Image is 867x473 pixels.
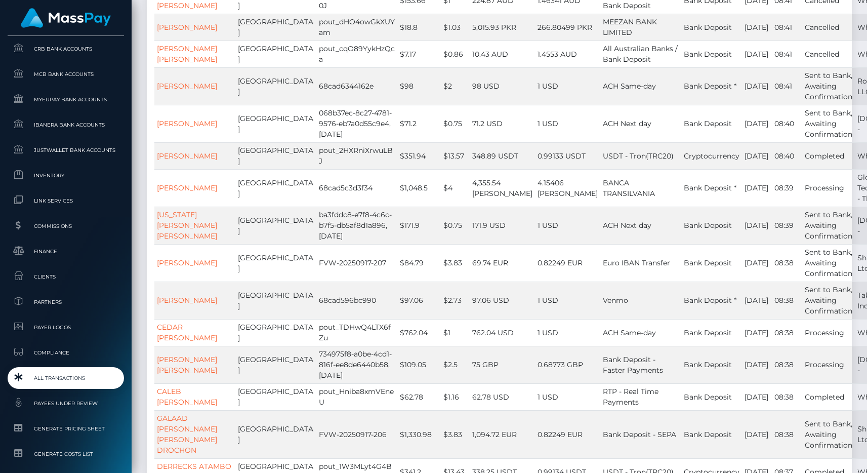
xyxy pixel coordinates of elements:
td: $98 [397,67,441,105]
a: [PERSON_NAME] [157,183,217,192]
td: 08:38 [772,319,802,346]
td: 4.15406 [PERSON_NAME] [535,169,600,207]
td: 171.9 USD [470,207,535,244]
td: Processing [802,319,855,346]
td: 1 USD [535,319,600,346]
td: Sent to Bank, Awaiting Confirmation [802,282,855,319]
span: Venmo [603,296,628,305]
td: [GEOGRAPHIC_DATA] [235,142,316,169]
td: Bank Deposit * [681,67,742,105]
td: 0.82249 EUR [535,410,600,458]
span: JustWallet Bank Accounts [12,144,120,156]
td: 08:38 [772,244,802,282]
td: Bank Deposit [681,105,742,142]
td: 4,355.54 [PERSON_NAME] [470,169,535,207]
td: [DATE] [742,105,772,142]
td: [GEOGRAPHIC_DATA] [235,282,316,319]
a: [PERSON_NAME] [157,151,217,161]
td: Bank Deposit * [681,169,742,207]
td: 08:41 [772,67,802,105]
td: 068b37ec-8c27-4781-9576-eb7a0d55c9e4,[DATE] [316,105,397,142]
td: [DATE] [742,410,772,458]
td: 08:38 [772,346,802,383]
td: Bank Deposit [681,207,742,244]
td: 08:41 [772,14,802,41]
span: ACH Next day [603,221,651,230]
a: Partners [8,291,124,313]
a: CRB Bank Accounts [8,38,124,60]
span: ACH Same-day [603,328,656,337]
span: Compliance [12,347,120,359]
td: 1 USD [535,105,600,142]
td: Processing [802,169,855,207]
td: 348.89 USDT [470,142,535,169]
a: [PERSON_NAME] [157,119,217,128]
td: $71.2 [397,105,441,142]
span: USDT - Tron(TRC20) [603,151,674,161]
td: 762.04 USD [470,319,535,346]
span: Bank Deposit - SEPA [603,430,676,439]
td: 08:41 [772,41,802,67]
td: 69.74 EUR [470,244,535,282]
a: Inventory [8,165,124,186]
span: BANCA TRANSILVANIA [603,178,655,198]
td: 266.80499 PKR [535,14,600,41]
span: Inventory [12,170,120,181]
td: Sent to Bank, Awaiting Confirmation [802,410,855,458]
td: [GEOGRAPHIC_DATA] [235,244,316,282]
td: $1.03 [441,14,470,41]
td: Bank Deposit [681,14,742,41]
span: Bank Deposit - Faster Payments [603,355,663,375]
a: [PERSON_NAME] [PERSON_NAME] [157,355,217,375]
td: [GEOGRAPHIC_DATA] [235,207,316,244]
td: $0.86 [441,41,470,67]
td: pout_2HXRniXrwuLBJ [316,142,397,169]
td: Bank Deposit [681,41,742,67]
td: $4 [441,169,470,207]
td: 1,094.72 EUR [470,410,535,458]
td: Processing [802,346,855,383]
td: 10.43 AUD [470,41,535,67]
td: Bank Deposit [681,383,742,410]
a: Payer Logos [8,317,124,338]
td: $3.83 [441,410,470,458]
td: Bank Deposit [681,319,742,346]
td: 08:40 [772,105,802,142]
td: 08:38 [772,282,802,319]
td: 98 USD [470,67,535,105]
span: All Transactions [12,372,120,384]
a: Generate Costs List [8,443,124,465]
td: $0.75 [441,207,470,244]
td: [DATE] [742,346,772,383]
td: $171.9 [397,207,441,244]
td: $1.16 [441,383,470,410]
td: $97.06 [397,282,441,319]
a: Link Services [8,190,124,212]
a: All Transactions [8,367,124,389]
td: [DATE] [742,169,772,207]
td: $2 [441,67,470,105]
td: 1 USD [535,67,600,105]
td: Cancelled [802,14,855,41]
td: [DATE] [742,41,772,67]
td: [DATE] [742,142,772,169]
td: $3.83 [441,244,470,282]
td: $1,330.98 [397,410,441,458]
td: 08:38 [772,410,802,458]
a: CALEB [PERSON_NAME] [157,387,217,407]
a: [PERSON_NAME] [PERSON_NAME] [157,44,217,64]
span: Commissions [12,220,120,232]
td: Sent to Bank, Awaiting Confirmation [802,67,855,105]
td: pout_dHO4owGkXUYam [316,14,397,41]
td: [GEOGRAPHIC_DATA] [235,319,316,346]
span: Payer Logos [12,322,120,333]
td: 97.06 USD [470,282,535,319]
td: Bank Deposit [681,410,742,458]
td: [DATE] [742,207,772,244]
td: $18.8 [397,14,441,41]
td: $0.75 [441,105,470,142]
a: Clients [8,266,124,288]
td: 62.78 USD [470,383,535,410]
span: Link Services [12,195,120,207]
td: $351.94 [397,142,441,169]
